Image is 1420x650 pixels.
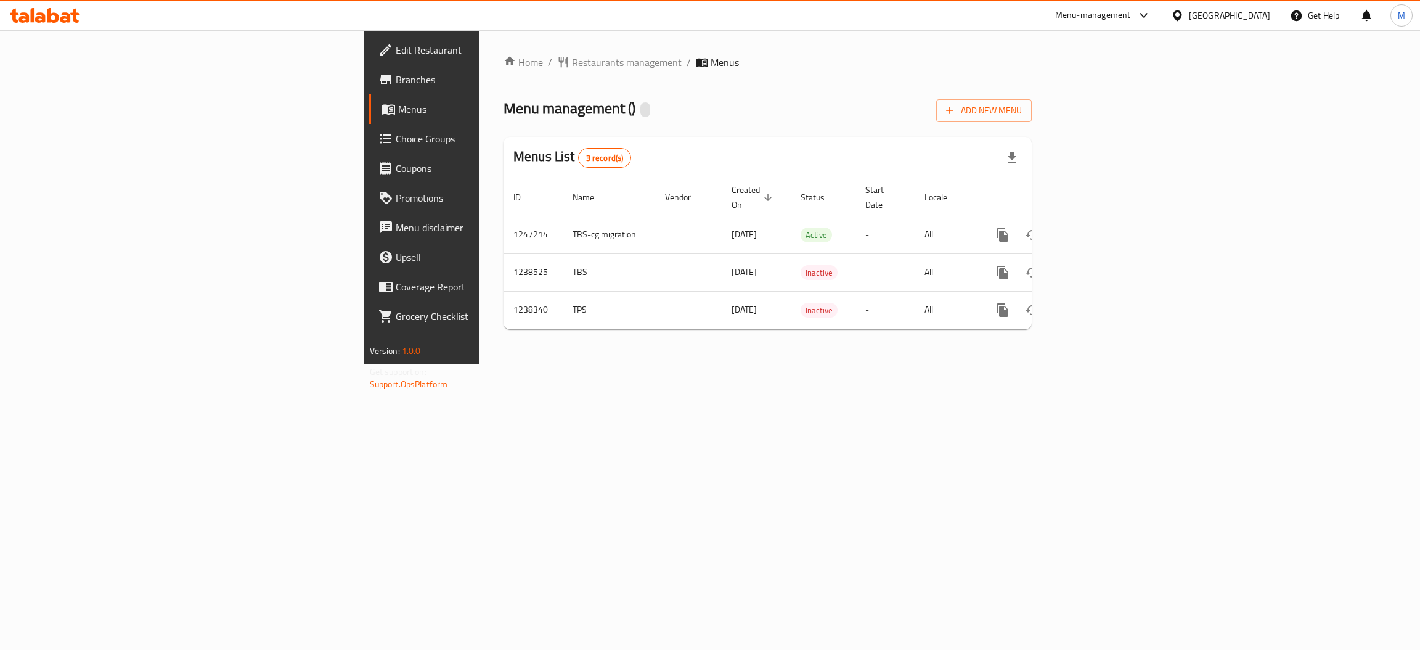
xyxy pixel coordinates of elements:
span: Add New Menu [946,103,1022,118]
li: / [687,55,691,70]
div: Menu-management [1055,8,1131,23]
td: All [915,253,978,291]
div: Inactive [801,265,838,280]
td: TPS [563,291,655,329]
span: Edit Restaurant [396,43,591,57]
td: TBS [563,253,655,291]
span: Start Date [865,183,900,212]
button: more [988,295,1018,325]
a: Grocery Checklist [369,302,601,331]
button: more [988,220,1018,250]
td: TBS-cg migration [563,216,655,253]
span: [DATE] [732,264,757,280]
span: Name [573,190,610,205]
a: Restaurants management [557,55,682,70]
span: Branches [396,72,591,87]
td: - [855,253,915,291]
span: Grocery Checklist [396,309,591,324]
td: All [915,291,978,329]
a: Choice Groups [369,124,601,154]
a: Branches [369,65,601,94]
span: Active [801,228,832,242]
span: Upsell [396,250,591,265]
button: Add New Menu [936,99,1032,122]
span: 3 record(s) [579,152,631,164]
span: Status [801,190,841,205]
div: Active [801,228,832,242]
span: Get support on: [370,364,426,380]
span: Inactive [801,303,838,318]
span: Menus [398,102,591,117]
span: Menu disclaimer [396,220,591,235]
h2: Menus List [513,147,631,168]
td: - [855,291,915,329]
button: Change Status [1018,258,1047,287]
div: Export file [997,143,1027,173]
button: Change Status [1018,220,1047,250]
span: Menus [711,55,739,70]
span: Version: [370,343,400,359]
a: Menu disclaimer [369,213,601,242]
td: - [855,216,915,253]
a: Coupons [369,154,601,183]
nav: breadcrumb [504,55,1032,70]
button: more [988,258,1018,287]
a: Support.OpsPlatform [370,376,448,392]
span: M [1398,9,1405,22]
span: Vendor [665,190,707,205]
span: Restaurants management [572,55,682,70]
span: 1.0.0 [402,343,421,359]
span: [DATE] [732,302,757,318]
span: Choice Groups [396,131,591,146]
span: Locale [924,190,963,205]
span: Coupons [396,161,591,176]
table: enhanced table [504,179,1116,329]
div: [GEOGRAPHIC_DATA] [1189,9,1270,22]
th: Actions [978,179,1116,216]
span: Coverage Report [396,279,591,294]
span: [DATE] [732,226,757,242]
a: Promotions [369,183,601,213]
a: Edit Restaurant [369,35,601,65]
a: Coverage Report [369,272,601,302]
a: Menus [369,94,601,124]
div: Total records count [578,148,632,168]
span: Promotions [396,191,591,205]
span: Inactive [801,266,838,280]
a: Upsell [369,242,601,272]
td: All [915,216,978,253]
button: Change Status [1018,295,1047,325]
span: Created On [732,183,776,212]
span: ID [513,190,537,205]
